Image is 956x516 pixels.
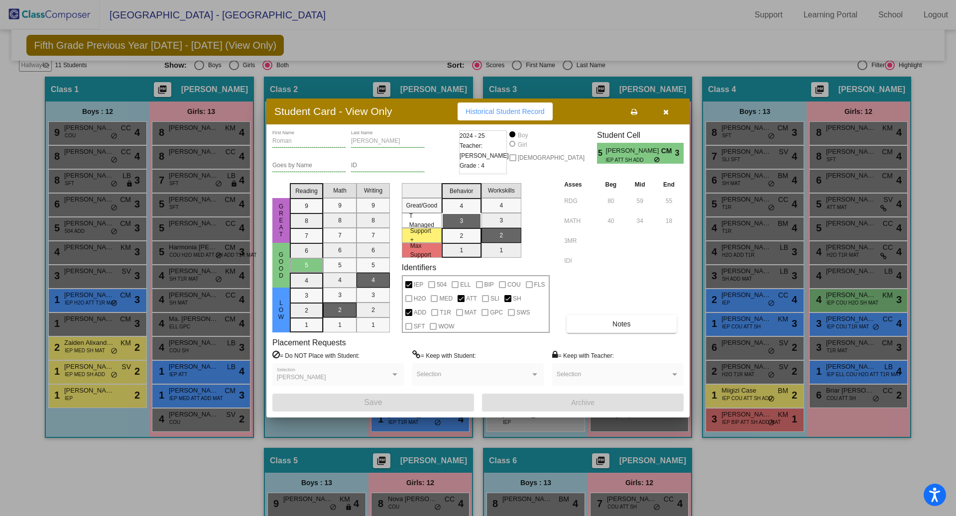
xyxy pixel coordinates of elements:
[564,213,594,228] input: assessment
[484,279,494,291] span: BIP
[465,307,477,318] span: MAT
[490,307,503,318] span: GPC
[272,394,474,412] button: Save
[440,307,451,318] span: T1R
[437,279,447,291] span: 504
[414,307,426,318] span: ADD
[625,179,654,190] th: Mid
[597,147,605,159] span: 5
[513,293,521,305] span: SH
[597,130,684,140] h3: Student Cell
[460,161,484,171] span: Grade : 4
[661,146,675,156] span: CM
[596,179,625,190] th: Beg
[277,300,286,320] span: Low
[439,293,453,305] span: MED
[466,107,545,115] span: Historical Student Record
[460,279,471,291] span: ELL
[517,131,528,140] div: Boy
[272,350,359,360] label: = Do NOT Place with Student:
[562,179,596,190] th: Asses
[552,350,614,360] label: = Keep with Teacher:
[564,253,594,268] input: assessment
[605,156,654,164] span: IEP ATT SH ADD
[277,251,286,279] span: Good
[414,279,423,291] span: IEP
[364,398,382,407] span: Save
[564,194,594,208] input: assessment
[482,394,684,412] button: Archive
[412,350,476,360] label: = Keep with Student:
[402,263,436,272] label: Identifiers
[414,320,425,332] span: SFT
[534,279,545,291] span: FLS
[518,152,585,164] span: [DEMOGRAPHIC_DATA]
[675,147,684,159] span: 3
[567,315,676,333] button: Notes
[605,146,661,156] span: [PERSON_NAME]
[507,279,521,291] span: COU
[490,293,499,305] span: SLI
[460,141,509,161] span: Teacher: [PERSON_NAME]
[571,399,595,407] span: Archive
[458,103,553,120] button: Historical Student Record
[414,293,426,305] span: H2O
[460,131,485,141] span: 2024 - 25
[516,307,530,318] span: SWS
[438,320,454,332] span: WOW
[654,179,684,190] th: End
[612,320,631,328] span: Notes
[272,162,346,169] input: goes by name
[272,338,346,347] label: Placement Requests
[277,203,286,238] span: Great
[466,293,477,305] span: ATT
[274,105,392,117] h3: Student Card - View Only
[517,140,527,149] div: Girl
[277,374,326,381] span: [PERSON_NAME]
[564,233,594,248] input: assessment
